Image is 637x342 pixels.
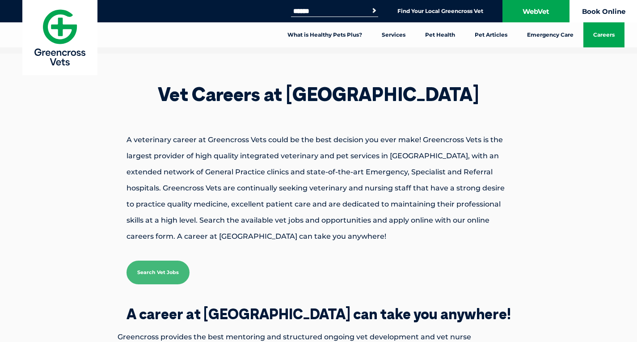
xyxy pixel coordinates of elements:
a: What is Healthy Pets Plus? [278,22,372,47]
a: Careers [583,22,624,47]
h1: Vet Careers at [GEOGRAPHIC_DATA] [95,85,542,104]
a: Pet Health [415,22,465,47]
h2: A career at [GEOGRAPHIC_DATA] can take you anywhere! [86,307,551,321]
p: A veterinary career at Greencross Vets could be the best decision you ever make! Greencross Vets ... [95,132,542,245]
button: Search [370,6,379,15]
a: Emergency Care [517,22,583,47]
a: Search Vet Jobs [127,261,190,284]
a: Find Your Local Greencross Vet [397,8,483,15]
a: Services [372,22,415,47]
a: Pet Articles [465,22,517,47]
